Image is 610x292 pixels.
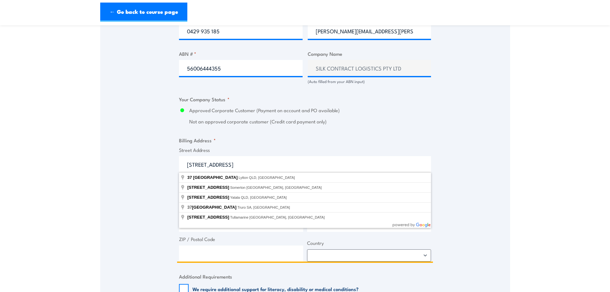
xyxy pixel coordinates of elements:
input: Enter a location [179,156,431,172]
legend: Billing Address [179,137,216,144]
label: ABN # [179,50,303,57]
a: ← Go back to course page [100,3,187,22]
span: Somerton [GEOGRAPHIC_DATA], [GEOGRAPHIC_DATA] [230,186,322,189]
legend: Your Company Status [179,96,230,103]
div: (Auto filled from your ABN input) [308,79,431,85]
label: Company Name [308,50,431,57]
label: ZIP / Postal Code [179,236,303,243]
label: Not an approved corporate customer (Credit card payment only) [189,118,431,125]
span: Tullamarine [GEOGRAPHIC_DATA], [GEOGRAPHIC_DATA] [230,215,325,219]
span: 37 [187,205,237,210]
label: We require additional support for literacy, disability or medical conditions? [192,286,359,292]
span: [STREET_ADDRESS] [187,215,229,220]
label: Country [307,239,431,247]
span: [GEOGRAPHIC_DATA] [192,205,236,210]
span: [STREET_ADDRESS] [187,195,229,200]
legend: Additional Requirements [179,273,232,280]
span: Truro SA, [GEOGRAPHIC_DATA] [237,205,290,209]
label: Approved Corporate Customer (Payment on account and PO available) [189,107,431,114]
span: [STREET_ADDRESS] [187,185,229,190]
span: 37 [187,175,192,180]
span: Yatala QLD, [GEOGRAPHIC_DATA] [230,196,287,199]
label: Street Address [179,146,431,154]
span: [GEOGRAPHIC_DATA] [193,175,238,180]
span: Lytton QLD, [GEOGRAPHIC_DATA] [239,176,295,179]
